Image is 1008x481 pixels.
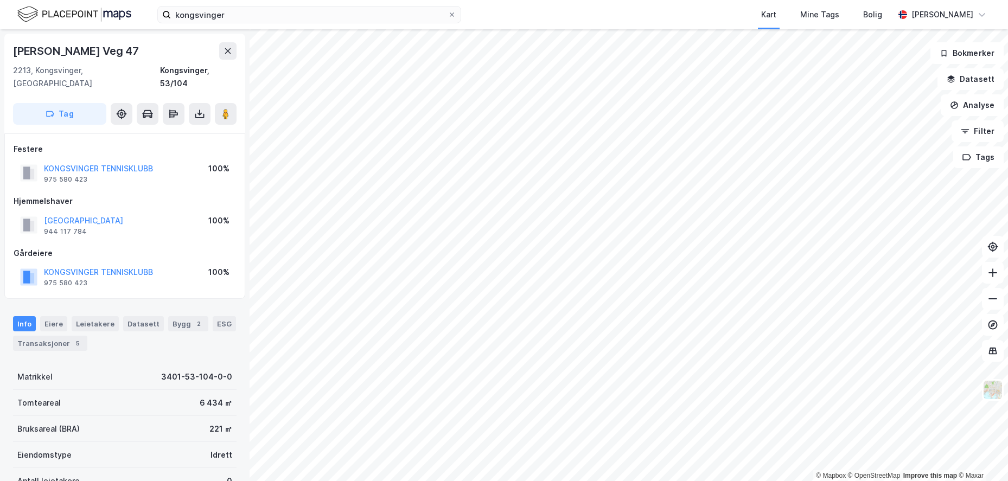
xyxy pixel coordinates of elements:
a: OpenStreetMap [848,472,901,479]
button: Datasett [937,68,1004,90]
div: Info [13,316,36,331]
div: Eiere [40,316,67,331]
div: 100% [208,266,229,279]
div: Kontrollprogram for chat [954,429,1008,481]
div: [PERSON_NAME] Veg 47 [13,42,141,60]
button: Analyse [941,94,1004,116]
button: Tags [953,146,1004,168]
div: 100% [208,214,229,227]
div: Leietakere [72,316,119,331]
a: Improve this map [903,472,957,479]
div: Eiendomstype [17,448,72,461]
div: Transaksjoner [13,336,87,351]
button: Tag [13,103,106,125]
iframe: Chat Widget [954,429,1008,481]
div: 2 [193,318,204,329]
div: Kart [761,8,776,21]
div: 2213, Kongsvinger, [GEOGRAPHIC_DATA] [13,64,160,90]
div: 100% [208,162,229,175]
div: 975 580 423 [44,175,87,184]
div: 3401-53-104-0-0 [161,370,232,383]
div: 221 ㎡ [209,422,232,435]
div: 6 434 ㎡ [200,396,232,409]
button: Bokmerker [930,42,1004,64]
div: 975 580 423 [44,279,87,287]
div: Matrikkel [17,370,53,383]
a: Mapbox [816,472,846,479]
div: Idrett [210,448,232,461]
button: Filter [952,120,1004,142]
div: Kongsvinger, 53/104 [160,64,237,90]
div: 944 117 784 [44,227,87,236]
input: Søk på adresse, matrikkel, gårdeiere, leietakere eller personer [171,7,448,23]
div: 5 [72,338,83,349]
div: Bygg [168,316,208,331]
div: [PERSON_NAME] [911,8,973,21]
div: Bruksareal (BRA) [17,422,80,435]
img: logo.f888ab2527a4732fd821a326f86c7f29.svg [17,5,131,24]
div: Datasett [123,316,164,331]
div: ESG [213,316,236,331]
div: Tomteareal [17,396,61,409]
div: Festere [14,143,236,156]
div: Mine Tags [800,8,839,21]
div: Gårdeiere [14,247,236,260]
div: Hjemmelshaver [14,195,236,208]
img: Z [983,380,1003,400]
div: Bolig [863,8,882,21]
